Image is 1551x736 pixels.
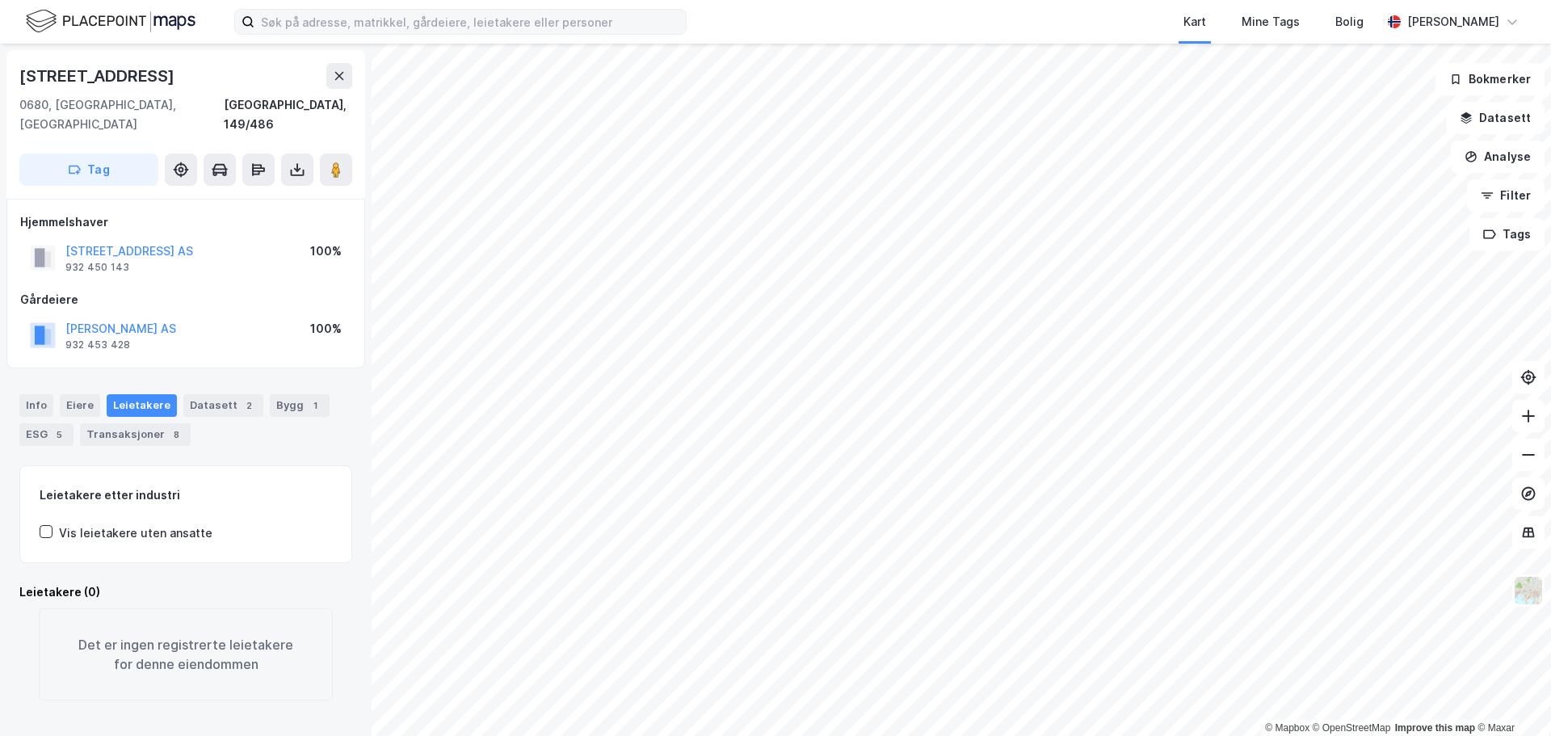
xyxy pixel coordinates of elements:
[1513,575,1544,606] img: Z
[20,290,351,309] div: Gårdeiere
[1183,12,1206,32] div: Kart
[19,154,158,186] button: Tag
[310,319,342,339] div: 100%
[307,397,323,414] div: 1
[1446,102,1545,134] button: Datasett
[19,582,352,602] div: Leietakere (0)
[168,427,184,443] div: 8
[59,524,212,543] div: Vis leietakere uten ansatte
[1313,722,1391,734] a: OpenStreetMap
[19,63,178,89] div: [STREET_ADDRESS]
[1470,658,1551,736] div: Kontrollprogram for chat
[51,427,67,443] div: 5
[1335,12,1364,32] div: Bolig
[26,7,195,36] img: logo.f888ab2527a4732fd821a326f86c7f29.svg
[107,394,177,417] div: Leietakere
[19,95,224,134] div: 0680, [GEOGRAPHIC_DATA], [GEOGRAPHIC_DATA]
[1242,12,1300,32] div: Mine Tags
[1265,722,1309,734] a: Mapbox
[60,394,100,417] div: Eiere
[1407,12,1499,32] div: [PERSON_NAME]
[1467,179,1545,212] button: Filter
[183,394,263,417] div: Datasett
[241,397,257,414] div: 2
[19,394,53,417] div: Info
[20,212,351,232] div: Hjemmelshaver
[39,608,333,700] div: Det er ingen registrerte leietakere for denne eiendommen
[1470,658,1551,736] iframe: Chat Widget
[19,423,74,446] div: ESG
[1469,218,1545,250] button: Tags
[1451,141,1545,173] button: Analyse
[270,394,330,417] div: Bygg
[1395,722,1475,734] a: Improve this map
[254,10,686,34] input: Søk på adresse, matrikkel, gårdeiere, leietakere eller personer
[1435,63,1545,95] button: Bokmerker
[310,242,342,261] div: 100%
[65,261,129,274] div: 932 450 143
[80,423,191,446] div: Transaksjoner
[65,339,130,351] div: 932 453 428
[40,486,332,505] div: Leietakere etter industri
[224,95,352,134] div: [GEOGRAPHIC_DATA], 149/486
